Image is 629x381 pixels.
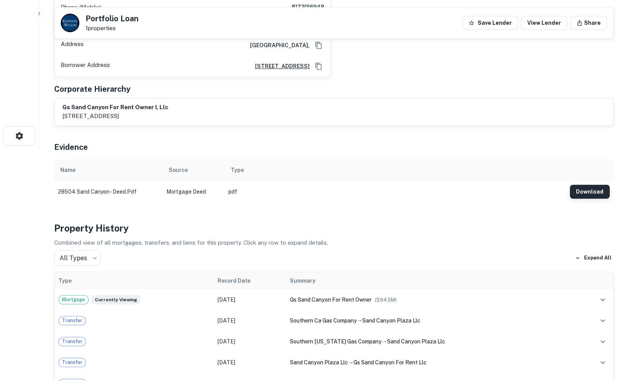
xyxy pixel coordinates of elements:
[278,3,324,12] h6: 8173016948
[92,295,140,304] span: Currently viewing
[163,159,225,181] th: Source
[596,314,609,327] button: expand row
[62,112,168,121] p: [STREET_ADDRESS]
[54,181,163,203] td: 28504 sand canyon - deed.pdf
[55,272,214,289] th: Type
[521,16,567,30] a: View Lender
[169,165,188,175] div: Source
[214,289,286,310] td: [DATE]
[596,335,609,348] button: expand row
[86,15,139,22] h5: Portfolio Loan
[214,352,286,373] td: [DATE]
[596,356,609,369] button: expand row
[54,141,88,153] h5: Evidence
[61,39,84,51] p: Address
[387,338,445,345] span: sand canyon plaza llc
[86,25,139,32] p: 1 properties
[570,185,610,199] button: Download
[570,16,607,30] button: Share
[61,3,101,12] p: Phone (Mobile)
[249,62,310,70] a: [STREET_ADDRESS]
[290,358,572,367] div: →
[54,83,130,95] h5: Corporate Hierarchy
[462,16,518,30] button: Save Lender
[214,310,286,331] td: [DATE]
[573,252,614,264] button: Expand All
[59,338,86,345] span: Transfer
[313,39,324,51] button: Copy Address
[54,238,614,247] p: Combined view of all mortgages, transfers, and liens for this property. Click any row to expand d...
[225,159,566,181] th: Type
[362,317,420,324] span: sand canyon plaza llc
[62,103,168,112] h6: gs sand canyon for rent owner i, llc
[290,316,572,325] div: →
[290,297,372,303] span: gs sand canyon for rent owner
[596,293,609,306] button: expand row
[290,359,348,366] span: sand canyon plaza llc
[214,272,286,289] th: Record Date
[54,221,614,235] h4: Property History
[290,338,382,345] span: southern [US_STATE] gas company
[61,60,110,72] p: Borrower Address
[290,317,357,324] span: southern ca gas company
[375,297,397,303] span: ($ 94.5M )
[59,296,88,304] span: Mortgage
[59,359,86,366] span: Transfer
[59,317,86,324] span: Transfer
[231,165,244,175] div: Type
[54,159,163,181] th: Name
[286,272,576,289] th: Summary
[313,60,324,72] button: Copy Address
[54,159,614,203] div: scrollable content
[290,337,572,346] div: →
[163,181,225,203] td: Mortgage Deed
[54,250,101,266] div: All Types
[353,359,427,366] span: gs sand canyon for rent llc
[225,181,566,203] td: pdf
[60,165,75,175] div: Name
[244,41,310,50] h6: [GEOGRAPHIC_DATA],
[214,331,286,352] td: [DATE]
